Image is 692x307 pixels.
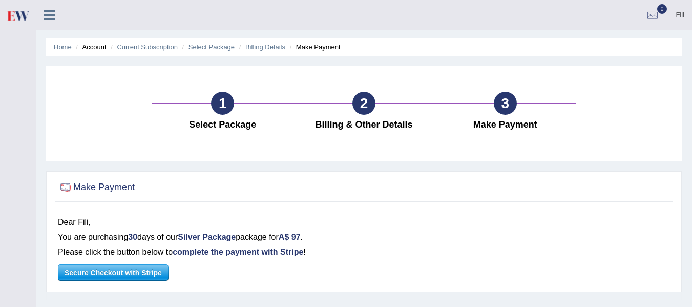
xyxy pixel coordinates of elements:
div: Dear Fili, [58,215,670,230]
span: 0 [657,4,667,14]
div: 1 [211,92,234,115]
b: complete the payment with Stripe [173,248,303,256]
li: Account [73,42,106,52]
p: You are purchasing days of our package for . Please click the button below to ! [58,230,670,260]
div: 3 [494,92,517,115]
a: Billing Details [245,43,285,51]
button: Secure Checkout with Stripe [58,264,169,281]
a: Home [54,43,72,51]
b: A$ 97 [279,233,301,241]
li: Make Payment [287,42,341,52]
a: Select Package [188,43,235,51]
h4: Billing & Other Details [299,120,430,130]
a: Current Subscription [117,43,178,51]
div: 2 [352,92,375,115]
h2: Make Payment [58,180,135,195]
b: 30 [128,233,137,241]
h4: Make Payment [439,120,571,130]
span: Secure Checkout with Stripe [58,265,168,280]
b: Silver Package [178,233,236,241]
h4: Select Package [157,120,288,130]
